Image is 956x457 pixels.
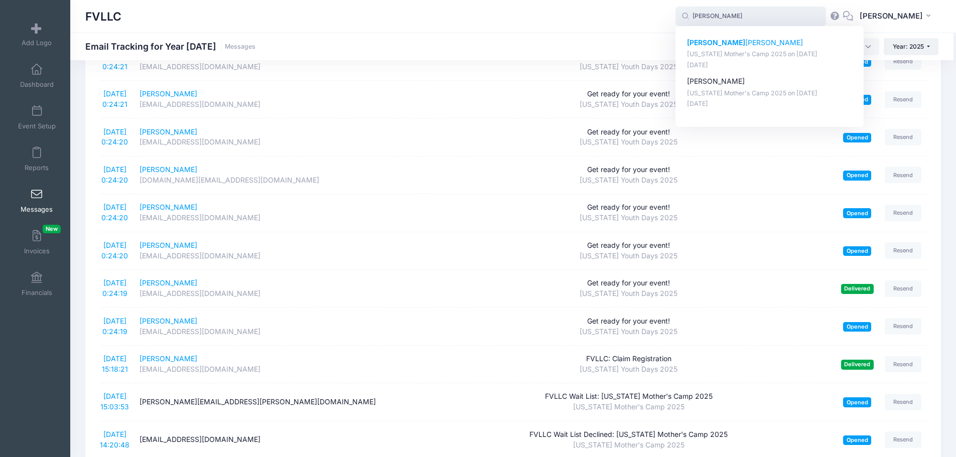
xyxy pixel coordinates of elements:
span: Add Logo [22,39,52,47]
a: [DATE] 0:24:20 [101,241,128,260]
a: Event Setup [13,100,61,135]
span: Delivered [841,284,874,293]
div: [US_STATE] Youth Days 2025 [428,137,830,147]
div: [PERSON_NAME] [140,354,418,364]
div: [US_STATE] Youth Days 2025 [428,213,830,223]
a: Messages [13,183,61,218]
a: Resend [885,205,922,221]
a: Messages [225,43,255,51]
a: Resend [885,280,922,297]
h1: Email Tracking for Year [DATE] [85,41,255,52]
div: [EMAIL_ADDRESS][DOMAIN_NAME] [140,137,418,147]
span: Opened [843,397,871,407]
a: [DATE] 15:03:53 [100,392,129,411]
a: [PERSON_NAME][EMAIL_ADDRESS][DOMAIN_NAME] [140,240,418,261]
strong: [PERSON_NAME] [687,38,745,47]
p: [PERSON_NAME] [687,76,853,87]
div: [EMAIL_ADDRESS][DOMAIN_NAME] [140,213,418,223]
p: [US_STATE] Mother's Camp 2025 on [DATE] [687,89,853,98]
div: [EMAIL_ADDRESS][DOMAIN_NAME] [140,251,418,261]
span: [PERSON_NAME] [860,11,923,22]
div: Get ready for your event! [428,240,830,251]
a: [DATE] 0:24:19 [102,317,127,336]
div: [US_STATE] Youth Days 2025 [428,62,830,72]
span: Opened [843,171,871,180]
a: Reports [13,141,61,177]
a: Financials [13,266,61,301]
div: [PERSON_NAME] [140,240,418,251]
span: Opened [843,435,871,445]
div: Get ready for your event! [428,165,830,175]
a: InvoicesNew [13,225,61,260]
a: Add Logo [13,17,61,52]
div: Get ready for your event! [428,202,830,213]
a: [DATE] 0:24:21 [102,89,127,108]
a: Resend [885,431,922,448]
p: [DATE] [687,61,853,70]
a: Resend [885,318,922,335]
a: [PERSON_NAME][EMAIL_ADDRESS][DOMAIN_NAME] [140,202,418,223]
p: [US_STATE] Mother's Camp 2025 on [DATE] [687,50,853,59]
div: [EMAIL_ADDRESS][DOMAIN_NAME] [140,62,418,72]
div: [US_STATE] Mother's Camp 2025 [428,440,830,450]
a: [DATE] 0:24:20 [101,203,128,222]
div: [EMAIL_ADDRESS][DOMAIN_NAME] [140,288,418,299]
a: [PERSON_NAME][EMAIL_ADDRESS][DOMAIN_NAME] [140,89,418,110]
div: [US_STATE] Youth Days 2025 [428,99,830,110]
div: [US_STATE] Youth Days 2025 [428,175,830,186]
a: [DATE] 0:24:20 [101,127,128,146]
span: Delivered [841,360,874,369]
div: [PERSON_NAME] [140,202,418,213]
input: Search by First Name, Last Name, or Email... [675,7,826,27]
span: Opened [843,322,871,332]
a: [DATE] 0:24:19 [102,278,127,297]
span: Financials [22,288,52,297]
div: [EMAIL_ADDRESS][DOMAIN_NAME] [140,99,418,110]
div: [PERSON_NAME][EMAIL_ADDRESS][PERSON_NAME][DOMAIN_NAME] [140,397,418,407]
span: Messages [21,205,53,214]
span: Invoices [24,247,50,255]
a: [PERSON_NAME][EMAIL_ADDRESS][DOMAIN_NAME] [140,354,418,375]
a: Dashboard [13,58,61,93]
a: Resend [885,394,922,410]
div: [US_STATE] Youth Days 2025 [428,251,830,261]
h1: FVLLC [85,5,121,28]
div: [EMAIL_ADDRESS][DOMAIN_NAME] [140,364,418,375]
div: [US_STATE] Youth Days 2025 [428,327,830,337]
a: [DATE] 0:24:20 [101,165,128,184]
div: FVLLC Wait List: [US_STATE] Mother's Camp 2025 [428,391,830,402]
p: [PERSON_NAME] [687,38,853,48]
div: [PERSON_NAME] [140,127,418,137]
a: [DATE] 15:18:21 [102,354,128,373]
span: Opened [843,208,871,218]
div: [EMAIL_ADDRESS][DOMAIN_NAME] [140,434,418,445]
span: Opened [843,246,871,256]
div: Get ready for your event! [428,316,830,327]
button: Year: 2025 [884,38,938,55]
div: [PERSON_NAME] [140,316,418,327]
div: [US_STATE] Youth Days 2025 [428,288,830,299]
a: Resend [885,53,922,70]
div: [PERSON_NAME] [140,89,418,99]
div: FVLLC Wait List Declined: [US_STATE] Mother's Camp 2025 [428,429,830,440]
a: [PERSON_NAME][DOMAIN_NAME][EMAIL_ADDRESS][DOMAIN_NAME] [140,165,418,186]
span: Event Setup [18,122,56,130]
div: Get ready for your event! [428,278,830,288]
div: [US_STATE] Youth Days 2025 [428,364,830,375]
div: [US_STATE] Mother's Camp 2025 [428,402,830,412]
div: [PERSON_NAME] [140,278,418,288]
div: FVLLC: Claim Registration [428,354,830,364]
a: [PERSON_NAME][EMAIL_ADDRESS][DOMAIN_NAME] [140,278,418,299]
a: [DATE] 0:24:21 [102,52,127,71]
span: Dashboard [20,80,54,89]
span: New [43,225,61,233]
a: Resend [885,167,922,183]
a: Resend [885,91,922,108]
a: [PERSON_NAME][EMAIL_ADDRESS][DOMAIN_NAME] [140,127,418,148]
div: [PERSON_NAME] [140,165,418,175]
div: Get ready for your event! [428,89,830,99]
button: [PERSON_NAME] [853,5,941,28]
span: Opened [843,133,871,142]
a: [DATE] 14:20:48 [100,430,129,449]
a: Resend [885,242,922,259]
